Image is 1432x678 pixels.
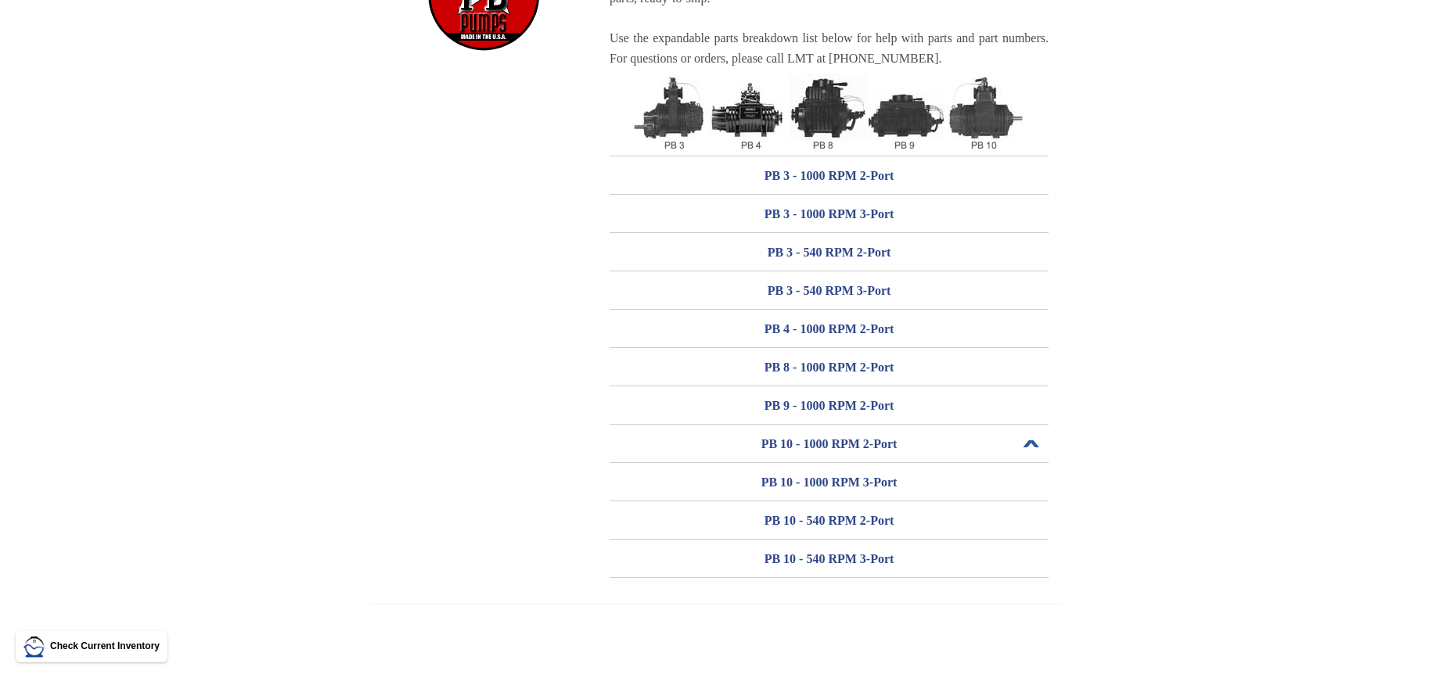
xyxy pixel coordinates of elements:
a: PB 3 - 540 RPM 3-Port [610,272,1049,309]
a: PB 3 - 1000 RPM 2-Port [610,157,1049,194]
h3: PB 10 - 540 RPM 3-Port [610,547,1049,572]
a: PB 3 - 540 RPM 2-Port [610,234,1049,271]
img: Stacks Image 10689 [632,73,1026,152]
h3: PB 10 - 1000 RPM 2-Port [610,432,1049,457]
h3: PB 10 - 540 RPM 2-Port [610,508,1049,533]
img: LMT Icon [23,636,45,658]
a: PB 4 - 1000 RPM 2-Port [610,310,1049,347]
h3: PB 3 - 1000 RPM 3-Port [610,202,1049,227]
a: PB 8 - 1000 RPM 2-Port [610,349,1049,386]
h3: PB 3 - 540 RPM 2-Port [610,240,1049,265]
span: Open or Close [1020,439,1041,450]
a: PB 10 - 1000 RPM 2-PortOpen or Close [610,425,1049,462]
h3: PB 4 - 1000 RPM 2-Port [610,317,1049,342]
h3: PB 3 - 1000 RPM 2-Port [610,163,1049,188]
a: PB 3 - 1000 RPM 3-Port [610,196,1049,232]
a: PB 10 - 540 RPM 3-Port [610,540,1049,577]
h3: PB 9 - 1000 RPM 2-Port [610,393,1049,418]
a: PB 9 - 1000 RPM 2-Port [610,387,1049,424]
p: Check Current Inventory [50,639,160,654]
a: PB 10 - 540 RPM 2-Port [610,502,1049,539]
h3: PB 10 - 1000 RPM 3-Port [610,470,1049,495]
a: PB 10 - 1000 RPM 3-Port [610,464,1049,500]
h3: PB 3 - 540 RPM 3-Port [610,278,1049,303]
h3: PB 8 - 1000 RPM 2-Port [610,355,1049,380]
